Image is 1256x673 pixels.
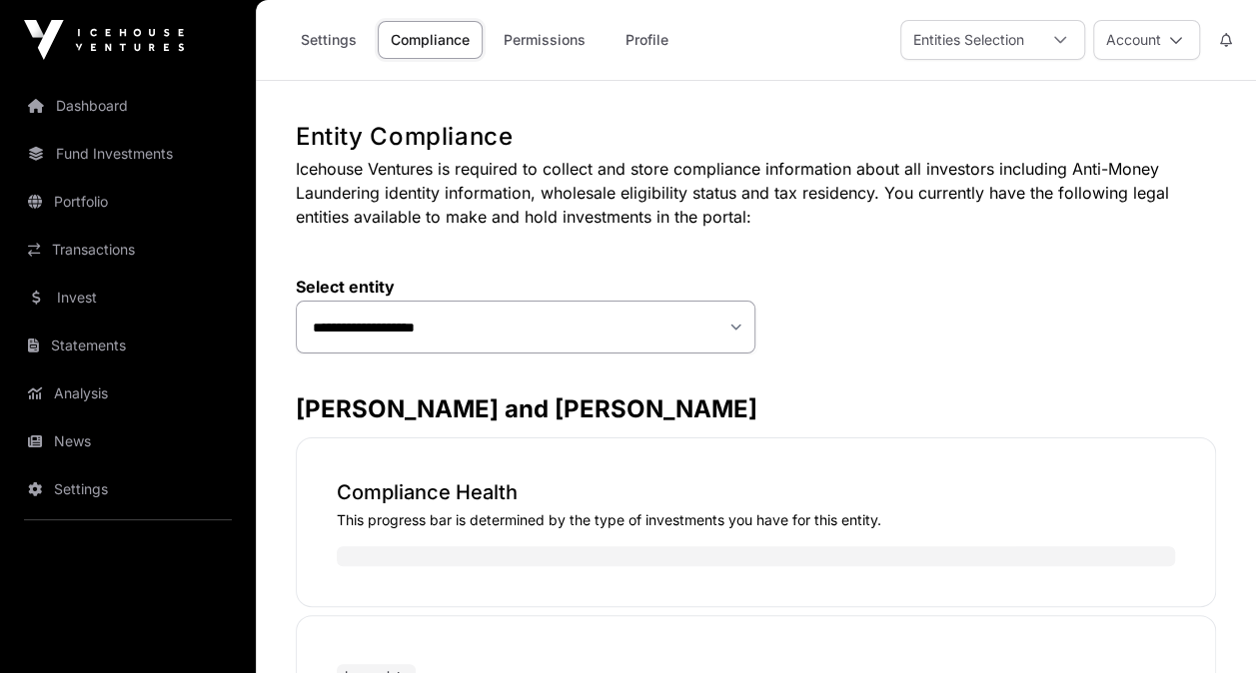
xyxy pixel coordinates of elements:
[901,21,1036,59] div: Entities Selection
[337,510,1175,530] p: This progress bar is determined by the type of investments you have for this entity.
[16,419,240,463] a: News
[491,21,599,59] a: Permissions
[607,21,686,59] a: Profile
[296,157,1216,229] p: Icehouse Ventures is required to collect and store compliance information about all investors inc...
[16,467,240,511] a: Settings
[296,121,1216,153] h1: Entity Compliance
[16,180,240,224] a: Portfolio
[16,228,240,272] a: Transactions
[1093,20,1200,60] button: Account
[24,20,184,60] img: Icehouse Ventures Logo
[296,393,1216,425] h3: [PERSON_NAME] and [PERSON_NAME]
[16,84,240,128] a: Dashboard
[288,21,370,59] a: Settings
[16,371,240,415] a: Analysis
[16,132,240,176] a: Fund Investments
[16,276,240,320] a: Invest
[378,21,483,59] a: Compliance
[1156,577,1256,673] iframe: Chat Widget
[296,277,756,297] label: Select entity
[337,478,1175,506] p: Compliance Health
[16,324,240,367] a: Statements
